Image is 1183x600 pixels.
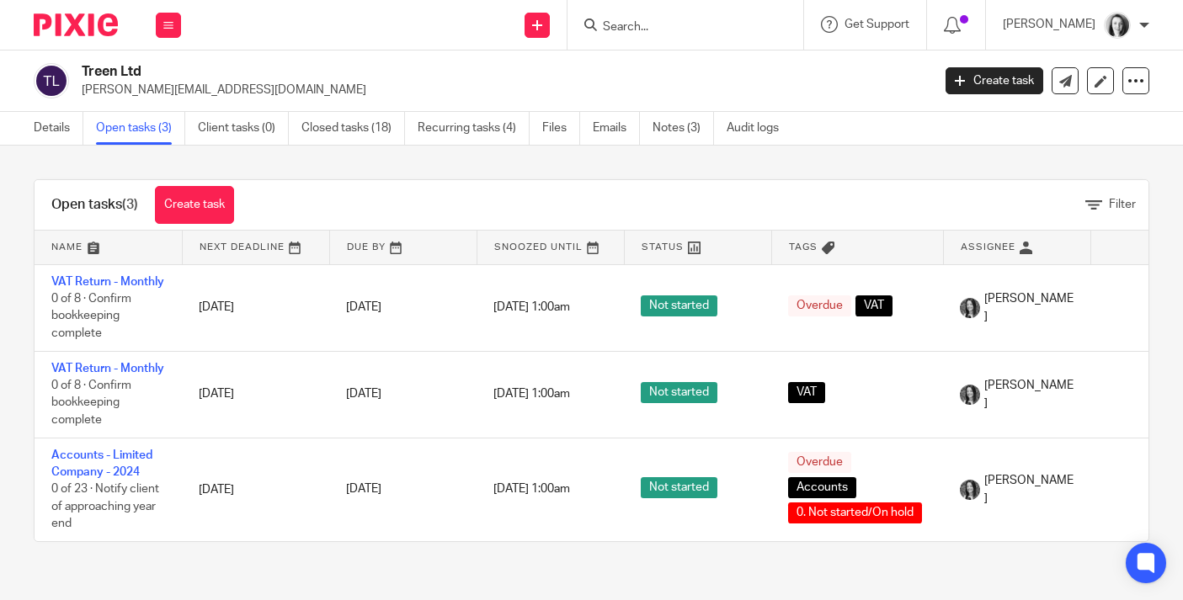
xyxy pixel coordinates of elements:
a: VAT Return - Monthly [51,276,164,288]
img: svg%3E [34,63,69,98]
span: 0 of 8 · Confirm bookkeeping complete [51,293,131,339]
span: [DATE] [346,301,381,313]
span: Status [642,242,684,252]
span: [PERSON_NAME] [984,377,1074,412]
span: [DATE] [346,484,381,496]
h2: Treen Ltd [82,63,753,81]
img: T1JH8BBNX-UMG48CW64-d2649b4fbe26-512.png [1104,12,1131,39]
span: [PERSON_NAME] [984,290,1074,325]
span: [DATE] [346,389,381,401]
h1: Open tasks [51,196,138,214]
span: [DATE] 1:00am [493,389,570,401]
td: [DATE] [182,351,329,438]
span: Overdue [788,452,851,473]
a: Closed tasks (18) [301,112,405,145]
span: Filter [1109,199,1136,210]
img: brodie%203%20small.jpg [960,480,980,500]
p: [PERSON_NAME] [1003,16,1095,33]
a: Create task [155,186,234,224]
span: 0 of 23 · Notify client of approaching year end [51,483,159,529]
a: Audit logs [727,112,791,145]
span: [PERSON_NAME] [984,472,1074,507]
span: Tags [789,242,818,252]
span: Not started [641,382,717,403]
td: [DATE] [182,264,329,351]
span: Not started [641,477,717,498]
span: Overdue [788,295,851,316]
a: VAT Return - Monthly [51,363,164,374]
a: Recurring tasks (4) [418,112,530,145]
span: Accounts [788,477,856,498]
span: VAT [855,295,893,316]
a: Client tasks (0) [198,112,289,145]
span: 0 of 8 · Confirm bookkeeping complete [51,380,131,426]
a: Create task [946,67,1043,94]
img: brodie%203%20small.jpg [960,298,980,318]
a: Details [34,112,83,145]
img: Pixie [34,13,118,36]
a: Open tasks (3) [96,112,185,145]
span: [DATE] 1:00am [493,484,570,496]
a: Notes (3) [653,112,714,145]
span: VAT [788,382,825,403]
span: Not started [641,295,717,316]
a: Accounts - Limited Company - 2024 [51,449,152,478]
span: Get Support [845,19,909,30]
span: (3) [122,198,138,211]
span: Snoozed Until [494,242,583,252]
a: Files [542,112,580,145]
p: [PERSON_NAME][EMAIL_ADDRESS][DOMAIN_NAME] [82,82,920,98]
input: Search [601,20,753,35]
a: Emails [593,112,640,145]
td: [DATE] [182,438,329,541]
span: [DATE] 1:00am [493,302,570,314]
img: brodie%203%20small.jpg [960,385,980,405]
span: 0. Not started/On hold [788,502,922,523]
